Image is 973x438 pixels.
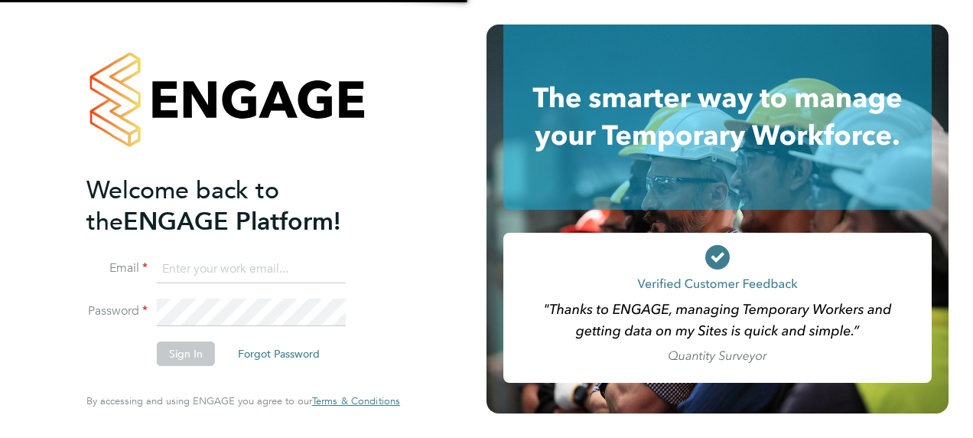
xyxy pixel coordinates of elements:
a: Terms & Conditions [312,395,400,407]
span: Welcome back to the [86,175,279,237]
span: Terms & Conditions [312,394,400,407]
label: Email [86,260,148,276]
button: Forgot Password [226,342,332,366]
span: By accessing and using ENGAGE you agree to our [86,394,400,407]
button: Sign In [157,342,215,366]
label: Password [86,303,148,319]
h2: ENGAGE Platform! [86,175,385,237]
input: Enter your work email... [157,256,346,283]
